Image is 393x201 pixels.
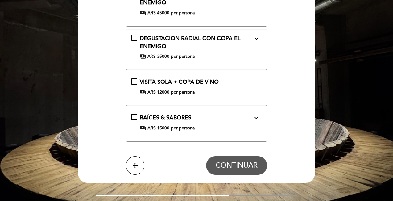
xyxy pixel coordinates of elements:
md-checkbox: VISITA SOLA + COPA DE VINO payments ARS 12000 por persona [131,78,262,95]
span: payments [140,125,146,131]
button: expand_more [251,35,262,43]
md-checkbox: DEGUSTACION RADIAL CON COPA EL ENEMIGO expand_more Degustación de 3 aceites de oliva y un aceto, ... [131,35,262,60]
span: VISITA SOLA + COPA DE VINO [140,78,219,85]
i: expand_more [253,114,260,122]
span: CONTINUAR [216,161,258,170]
span: payments [140,89,146,95]
span: por persona [171,89,195,95]
span: DEGUSTACION RADIAL CON COPA EL ENEMIGO [140,35,240,50]
span: ARS 15000 [147,125,169,131]
span: ARS 12000 [147,89,169,95]
button: CONTINUAR [206,156,267,175]
i: arrow_back [131,162,139,169]
i: expand_more [253,35,260,42]
span: ARS 45000 [147,10,169,16]
span: por persona [171,53,195,60]
span: por persona [171,125,195,131]
md-checkbox: RAÍCES & SABORES expand_more Una degustación exclusiva en nuestra Cava Radial, pensada para despe... [131,114,262,131]
span: payments [140,10,146,16]
span: por persona [171,10,195,16]
span: ARS 35000 [147,53,169,60]
button: expand_more [251,114,262,122]
span: payments [140,53,146,60]
span: RAÍCES & SABORES [140,114,191,121]
button: arrow_back [126,156,144,175]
